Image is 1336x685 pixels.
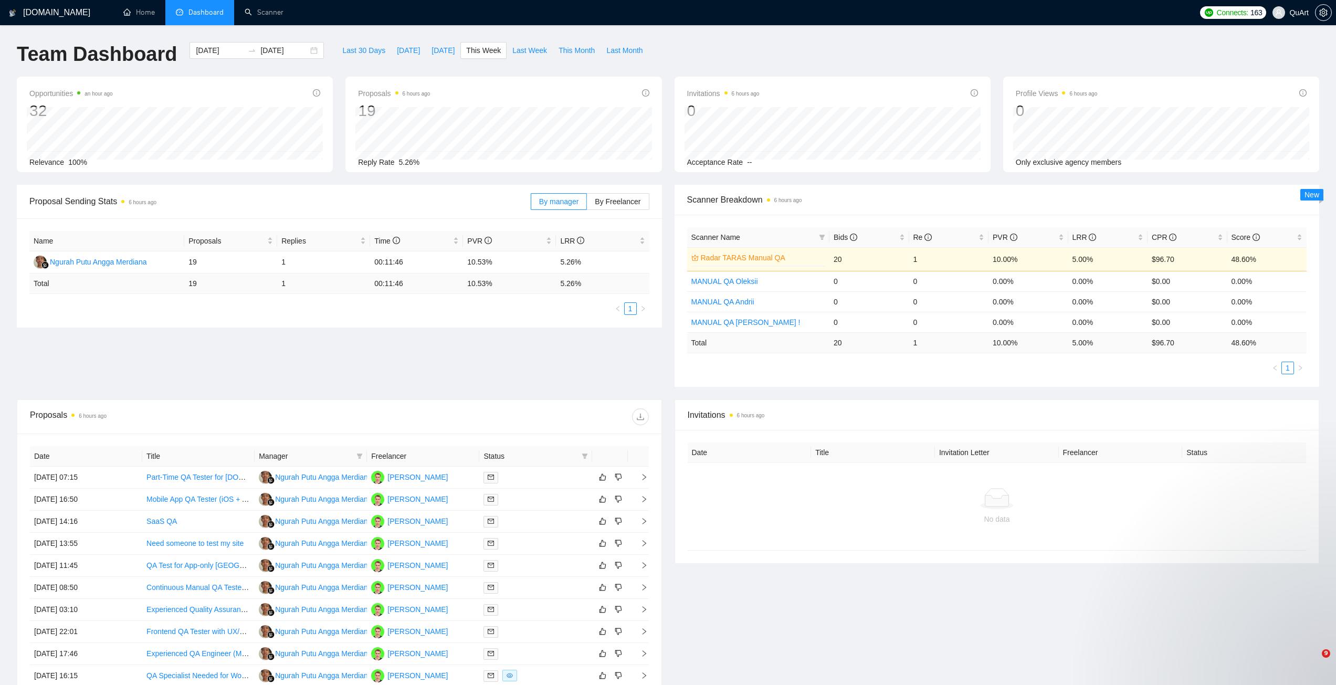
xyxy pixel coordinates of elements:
[488,650,494,657] span: mail
[463,251,556,273] td: 10.53%
[559,45,595,56] span: This Month
[612,302,624,315] button: left
[615,495,622,503] span: dislike
[426,42,460,59] button: [DATE]
[1217,7,1248,18] span: Connects:
[371,649,448,657] a: TK[PERSON_NAME]
[29,87,113,100] span: Opportunities
[691,318,801,326] a: MANUAL QA [PERSON_NAME] !
[387,560,448,571] div: [PERSON_NAME]
[259,649,372,657] a: NPNgurah Putu Angga Merdiana
[488,540,494,546] span: mail
[259,647,272,660] img: NP
[146,671,394,680] a: QA Specialist Needed for WordPress Deep Dive (Forms, Mobile, GA4/GTM)
[146,495,324,503] a: Mobile App QA Tester (iOS + Android) – Project-Based
[1227,247,1307,271] td: 48.60%
[259,583,372,591] a: NPNgurah Putu Angga Merdiana
[387,670,448,681] div: [PERSON_NAME]
[259,515,272,528] img: NP
[184,231,277,251] th: Proposals
[599,605,606,614] span: like
[245,8,283,17] a: searchScanner
[988,247,1068,271] td: 10.00%
[612,471,625,483] button: dislike
[1250,7,1262,18] span: 163
[34,256,47,269] img: NP
[1016,158,1122,166] span: Only exclusive agency members
[1322,649,1330,658] span: 9
[313,89,320,97] span: info-circle
[747,158,752,166] span: --
[146,473,382,481] a: Part-Time QA Tester for [DOMAIN_NAME] Workflows & Voice AI System
[488,584,494,591] span: mail
[259,605,372,613] a: NPNgurah Putu Angga Merdiana
[811,442,935,463] th: Title
[612,537,625,550] button: dislike
[1068,312,1148,332] td: 0.00%
[259,537,272,550] img: NP
[1316,8,1331,17] span: setting
[259,671,372,679] a: NPNgurah Putu Angga Merdiana
[1275,9,1282,16] span: user
[1269,362,1281,374] button: left
[637,302,649,315] li: Next Page
[612,647,625,660] button: dislike
[615,305,621,312] span: left
[633,413,648,421] span: download
[1072,233,1097,241] span: LRR
[146,539,244,547] a: Need someone to test my site
[259,669,272,682] img: NP
[387,493,448,505] div: [PERSON_NAME]
[1068,247,1148,271] td: 5.00%
[275,604,372,615] div: Ngurah Putu Angga Merdiana
[596,581,609,594] button: like
[488,562,494,568] span: mail
[1148,271,1227,291] td: $0.00
[1068,291,1148,312] td: 0.00%
[829,247,909,271] td: 20
[624,302,637,315] li: 1
[275,515,372,527] div: Ngurah Putu Angga Merdiana
[819,234,825,240] span: filter
[371,671,448,679] a: TK[PERSON_NAME]
[184,251,277,273] td: 19
[387,515,448,527] div: [PERSON_NAME]
[774,197,802,203] time: 6 hours ago
[1300,649,1326,675] iframe: Intercom live chat
[248,46,256,55] span: to
[1068,271,1148,291] td: 0.00%
[1148,247,1227,271] td: $96.70
[387,648,448,659] div: [PERSON_NAME]
[371,517,448,525] a: TK[PERSON_NAME]
[146,583,388,592] a: Continuous Manual QA Tester for Backend and API-Only European Union!
[188,8,224,17] span: Dashboard
[687,193,1307,206] span: Scanner Breakdown
[391,42,426,59] button: [DATE]
[371,537,384,550] img: TK
[267,631,275,638] img: gigradar-bm.png
[248,46,256,55] span: swap-right
[988,332,1068,353] td: 10.00 %
[599,495,606,503] span: like
[688,408,1307,421] span: Invitations
[259,494,372,503] a: NPNgurah Putu Angga Merdiana
[601,42,648,59] button: Last Month
[275,670,372,681] div: Ngurah Putu Angga Merdiana
[640,305,646,312] span: right
[387,538,448,549] div: [PERSON_NAME]
[596,647,609,660] button: like
[599,473,606,481] span: like
[1227,332,1307,353] td: 48.60 %
[637,302,649,315] button: right
[599,539,606,547] span: like
[267,587,275,594] img: gigradar-bm.png
[371,603,384,616] img: TK
[277,231,370,251] th: Replies
[615,671,622,680] span: dislike
[259,559,272,572] img: NP
[1299,89,1307,97] span: info-circle
[397,45,420,56] span: [DATE]
[29,195,531,208] span: Proposal Sending Stats
[466,45,501,56] span: This Week
[1169,234,1176,241] span: info-circle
